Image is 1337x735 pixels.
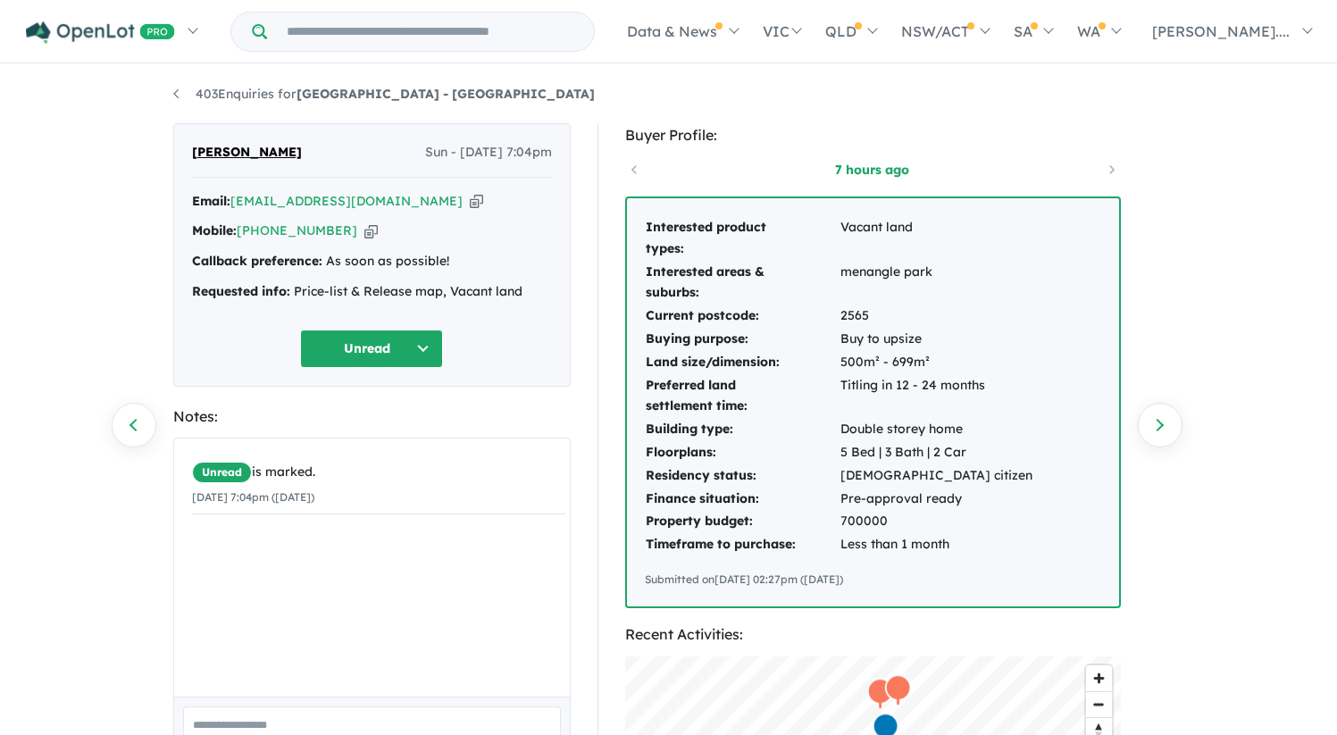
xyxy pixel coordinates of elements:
[1086,692,1112,717] span: Zoom out
[840,488,1033,511] td: Pre-approval ready
[840,441,1033,464] td: 5 Bed | 3 Bath | 2 Car
[271,13,590,51] input: Try estate name, suburb, builder or developer
[840,510,1033,533] td: 700000
[840,533,1033,556] td: Less than 1 month
[1086,665,1112,691] button: Zoom in
[192,222,237,238] strong: Mobile:
[192,462,252,483] span: Unread
[192,142,302,163] span: [PERSON_NAME]
[797,161,948,179] a: 7 hours ago
[192,462,565,483] div: is marked.
[884,674,911,707] div: Map marker
[645,418,840,441] td: Building type:
[645,510,840,533] td: Property budget:
[625,622,1121,647] div: Recent Activities:
[645,488,840,511] td: Finance situation:
[192,193,230,209] strong: Email:
[645,571,1101,589] div: Submitted on [DATE] 02:27pm ([DATE])
[840,418,1033,441] td: Double storey home
[645,351,840,374] td: Land size/dimension:
[645,464,840,488] td: Residency status:
[645,216,840,261] td: Interested product types:
[840,328,1033,351] td: Buy to upsize
[192,253,322,269] strong: Callback preference:
[840,374,1033,419] td: Titling in 12 - 24 months
[625,123,1121,147] div: Buyer Profile:
[192,283,290,299] strong: Requested info:
[645,441,840,464] td: Floorplans:
[840,261,1033,305] td: menangle park
[192,281,552,303] div: Price-list & Release map, Vacant land
[425,142,552,163] span: Sun - [DATE] 7:04pm
[645,328,840,351] td: Buying purpose:
[840,216,1033,261] td: Vacant land
[26,21,175,44] img: Openlot PRO Logo White
[840,464,1033,488] td: [DEMOGRAPHIC_DATA] citizen
[470,192,483,211] button: Copy
[840,351,1033,374] td: 500m² - 699m²
[645,533,840,556] td: Timeframe to purchase:
[192,251,552,272] div: As soon as possible!
[364,221,378,240] button: Copy
[173,405,571,429] div: Notes:
[237,222,357,238] a: [PHONE_NUMBER]
[173,86,595,102] a: 403Enquiries for[GEOGRAPHIC_DATA] - [GEOGRAPHIC_DATA]
[230,193,463,209] a: [EMAIL_ADDRESS][DOMAIN_NAME]
[645,261,840,305] td: Interested areas & suburbs:
[840,305,1033,328] td: 2565
[1086,691,1112,717] button: Zoom out
[1152,22,1290,40] span: [PERSON_NAME]....
[192,490,314,504] small: [DATE] 7:04pm ([DATE])
[300,330,443,368] button: Unread
[297,86,595,102] strong: [GEOGRAPHIC_DATA] - [GEOGRAPHIC_DATA]
[645,374,840,419] td: Preferred land settlement time:
[866,678,893,711] div: Map marker
[645,305,840,328] td: Current postcode:
[173,84,1165,105] nav: breadcrumb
